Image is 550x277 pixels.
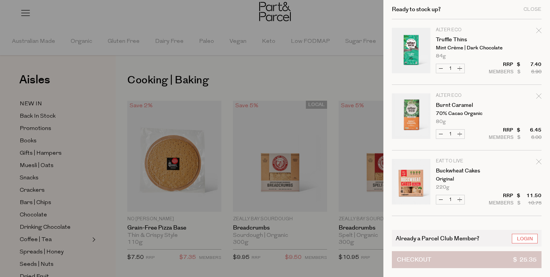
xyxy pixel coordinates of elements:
[445,195,455,204] input: QTY Buckwheat Cakes
[392,7,441,12] h2: Ready to stock up?
[436,54,446,59] span: 84g
[436,159,496,164] p: Eat To Live
[513,252,537,268] span: $ 25.35
[436,37,496,42] a: Truffle Thins
[436,177,496,182] p: Original
[536,158,542,168] div: Remove Buckwheat Cakes
[436,93,496,98] p: Alter Eco
[436,111,496,116] p: 70% Cacao Organic
[436,119,446,124] span: 80g
[512,234,538,243] a: Login
[536,27,542,37] div: Remove Truffle Thins
[396,234,479,243] span: Already a Parcel Club Member?
[436,103,496,108] a: Burnt Caramel
[436,168,496,174] a: Buckwheat Cakes
[445,64,455,73] input: QTY Truffle Thins
[392,251,542,268] button: Checkout$ 25.35
[436,185,449,190] span: 220g
[397,252,431,268] span: Checkout
[445,130,455,138] input: QTY Burnt Caramel
[436,46,496,51] p: Mint Crème | Dark Chocolate
[436,28,496,32] p: Alter Eco
[523,7,542,12] div: Close
[536,92,542,103] div: Remove Burnt Caramel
